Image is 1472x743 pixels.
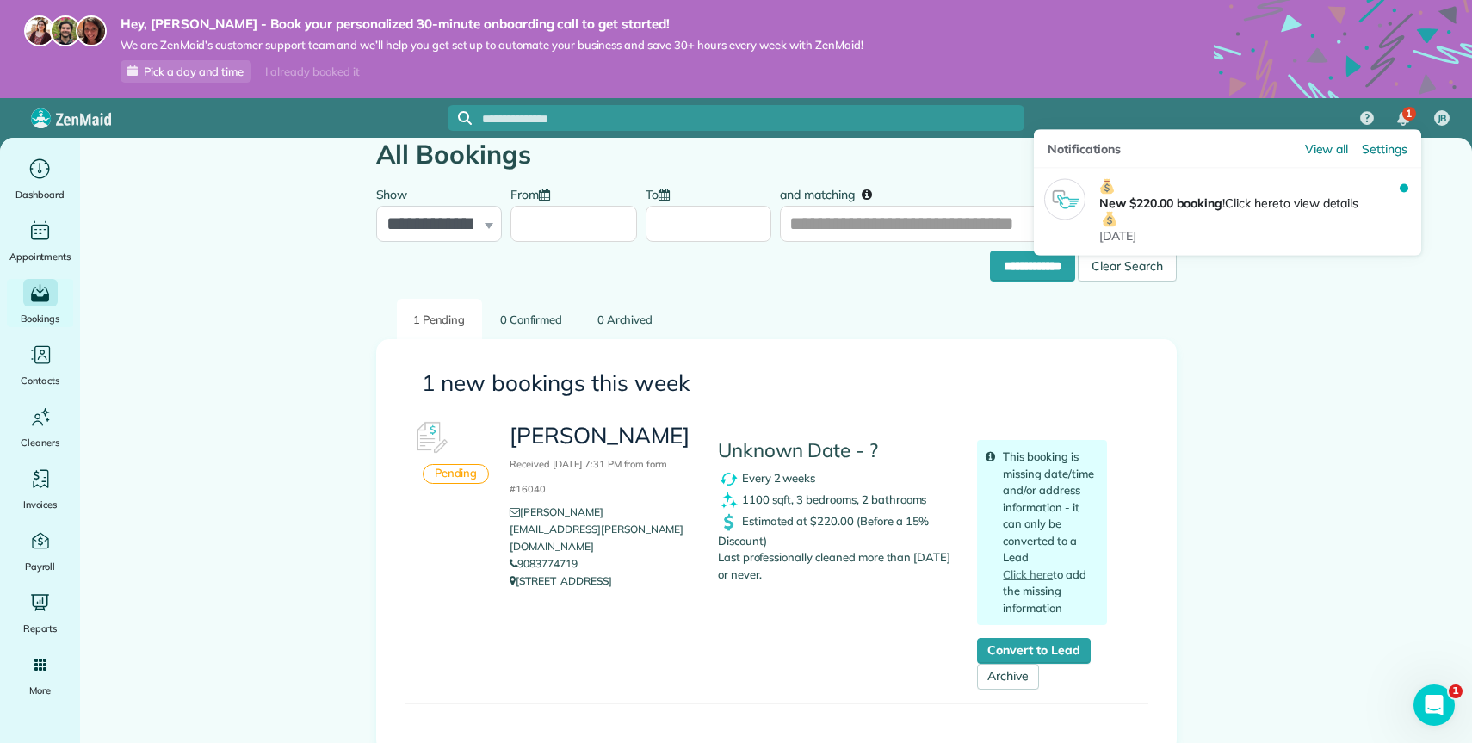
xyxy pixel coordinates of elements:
[510,505,683,553] a: [PERSON_NAME][EMAIL_ADDRESS][PERSON_NAME][DOMAIN_NAME]
[1099,179,1400,227] p: ! to view details
[646,177,678,209] label: To
[580,299,669,339] a: 0 Archived
[510,458,667,495] small: Received [DATE] 7:31 PM from form #16040
[23,496,58,513] span: Invoices
[121,60,251,83] a: Pick a day and time
[21,434,59,451] span: Cleaners
[7,217,73,265] a: Appointments
[705,412,965,583] div: Last professionally cleaned more than [DATE] or never.
[977,440,1107,625] div: This booking is missing date/time and/or address information - it can only be converted to a Lead...
[1003,567,1053,581] a: Click here
[21,310,60,327] span: Bookings
[510,573,691,590] p: [STREET_ADDRESS]
[977,664,1039,690] a: Archive
[1034,169,1421,256] a: New $220.00 booking!Click hereto view details[DATE]
[1225,195,1279,211] em: Click here
[1449,684,1463,698] span: 1
[718,511,739,533] img: dollar_symbol_icon-bd8a6898b2649ec353a9eba708ae97d8d7348bddd7d2aed9b7e4bf5abd9f4af5.png
[780,177,884,209] label: and matching
[1078,251,1177,282] div: Clear Search
[21,372,59,389] span: Contacts
[718,490,739,511] img: clean_symbol_icon-dd072f8366c07ea3eb8378bb991ecd12595f4b76d916a6f83395f9468ae6ecae.png
[50,15,81,46] img: jorge-587dff0eeaa6aab1f244e6dc62b8924c3b6ad411094392a53c71c6c4a576187d.jpg
[510,557,578,570] a: 9083774719
[7,279,73,327] a: Bookings
[7,465,73,513] a: Invoices
[977,638,1090,664] a: Convert to Lead
[1362,140,1407,158] a: Settings
[397,299,482,339] a: 1 Pending
[448,111,472,125] button: Focus search
[24,15,55,46] img: maria-72a9807cf96188c08ef61303f053569d2e2a8a1cde33d635c8a3ac13582a053d.jpg
[458,111,472,125] svg: Focus search
[484,299,579,339] a: 0 Confirmed
[1305,140,1349,158] a: View all
[9,248,71,265] span: Appointments
[718,468,739,490] img: recurrence_symbol_icon-7cc721a9f4fb8f7b0289d3d97f09a2e367b638918f1a67e51b1e7d8abe5fb8d8.png
[423,464,490,484] div: Pending
[1099,195,1222,211] strong: New $220.00 booking
[23,620,58,637] span: Reports
[1385,100,1421,138] div: 1 unread notifications
[718,514,930,548] span: Estimated at $220.00 (Before a 15% Discount)
[25,558,56,575] span: Payroll
[7,527,73,575] a: Payroll
[742,492,927,506] span: 1100 sqft, 3 bedrooms, 2 bathrooms
[29,682,51,699] span: More
[1413,684,1455,726] iframe: Intercom live chat
[1438,112,1447,126] span: JB
[7,403,73,451] a: Cleaners
[1099,228,1136,244] span: [DATE]
[1406,107,1412,121] span: 1
[718,440,952,461] h4: Unknown Date - ?
[510,424,691,498] h3: [PERSON_NAME]
[1078,254,1177,268] a: Clear Search
[422,371,1131,396] h3: 1 new bookings this week
[1346,98,1472,138] nav: Main
[742,471,816,485] span: Every 2 weeks
[255,61,369,83] div: I already booked it
[121,38,863,53] span: We are ZenMaid’s customer support team and we’ll help you get set up to automate your business an...
[7,341,73,389] a: Contacts
[76,15,107,46] img: michelle-19f622bdf1676172e81f8f8fba1fb50e276960ebfe0243fe18214015130c80e4.jpg
[510,177,559,209] label: From
[405,412,456,464] img: Booking #615282
[376,140,1050,169] h1: All Bookings
[121,15,863,33] strong: Hey, [PERSON_NAME] - Book your personalized 30-minute onboarding call to get started!
[1048,140,1121,158] span: Notifications
[7,155,73,203] a: Dashboard
[15,186,65,203] span: Dashboard
[144,65,244,78] span: Pick a day and time
[7,589,73,637] a: Reports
